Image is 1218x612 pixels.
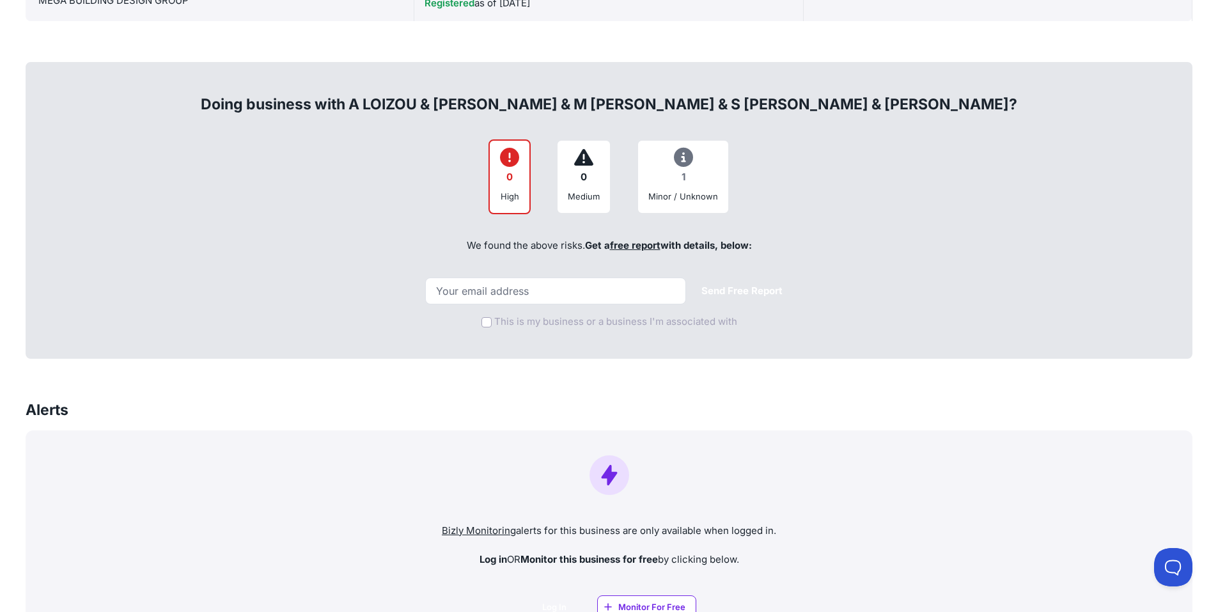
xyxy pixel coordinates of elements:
[585,239,752,251] span: Get a with details, below:
[1154,548,1192,586] iframe: Toggle Customer Support
[494,315,737,329] label: This is my business or a business I'm associated with
[568,165,600,190] div: 0
[36,524,1182,538] p: alerts for this business are only available when logged in.
[691,279,793,304] button: Send Free Report
[648,190,718,203] div: Minor / Unknown
[26,400,68,420] h3: Alerts
[610,239,660,251] a: free report
[648,165,718,190] div: 1
[480,553,507,565] strong: Log in
[40,224,1178,268] div: We found the above risks.
[568,190,600,203] div: Medium
[500,165,519,190] div: 0
[442,524,516,537] a: Bizly Monitoring
[520,553,658,565] strong: Monitor this business for free
[425,278,686,304] input: Your email address
[40,74,1178,114] div: Doing business with A LOIZOU & [PERSON_NAME] & M [PERSON_NAME] & S [PERSON_NAME] & [PERSON_NAME]?
[500,190,519,203] div: High
[36,553,1182,567] p: OR by clicking below.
